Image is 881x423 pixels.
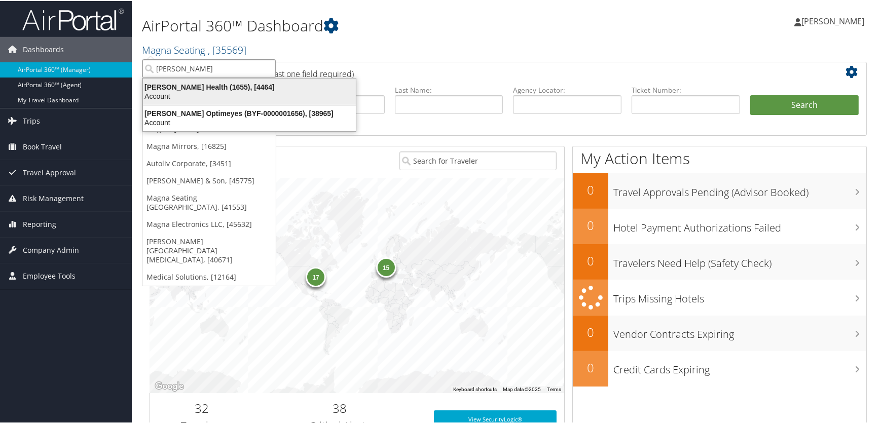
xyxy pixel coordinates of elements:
[137,91,362,100] div: Account
[573,208,866,243] a: 0Hotel Payment Authorizations Failed
[158,399,246,416] h2: 32
[613,357,866,376] h3: Credit Cards Expiring
[573,350,866,386] a: 0Credit Cards Expiring
[613,215,866,234] h3: Hotel Payment Authorizations Failed
[23,185,84,210] span: Risk Management
[23,211,56,236] span: Reporting
[261,399,418,416] h2: 38
[257,67,354,79] span: (at least one field required)
[573,243,866,279] a: 0Travelers Need Help (Safety Check)
[142,154,276,171] a: Autoliv Corporate, [3451]
[23,237,79,262] span: Company Admin
[23,36,64,61] span: Dashboards
[801,15,864,26] span: [PERSON_NAME]
[142,137,276,154] a: Magna Mirrors, [16825]
[750,94,859,114] button: Search
[137,82,362,91] div: [PERSON_NAME] Health (1655), [4464]
[142,188,276,215] a: Magna Seating [GEOGRAPHIC_DATA], [41553]
[142,215,276,232] a: Magna Electronics LLC, [45632]
[613,250,866,270] h3: Travelers Need Help (Safety Check)
[153,379,186,392] img: Google
[399,150,557,169] input: Search for Traveler
[142,267,276,285] a: Medical Solutions, [12164]
[142,232,276,267] a: [PERSON_NAME][GEOGRAPHIC_DATA][MEDICAL_DATA], [40671]
[23,133,62,159] span: Book Travel
[153,379,186,392] a: Open this area in Google Maps (opens a new window)
[573,323,608,340] h2: 0
[23,262,76,288] span: Employee Tools
[547,386,561,391] a: Terms (opens in new tab)
[395,84,503,94] label: Last Name:
[613,321,866,340] h3: Vendor Contracts Expiring
[23,107,40,133] span: Trips
[142,42,246,56] a: Magna Seating
[503,386,541,391] span: Map data ©2025
[573,216,608,233] h2: 0
[22,7,124,30] img: airportal-logo.png
[632,84,740,94] label: Ticket Number:
[613,179,866,199] h3: Travel Approvals Pending (Advisor Booked)
[376,256,396,276] div: 15
[142,14,630,35] h1: AirPortal 360™ Dashboard
[573,180,608,198] h2: 0
[573,172,866,208] a: 0Travel Approvals Pending (Advisor Booked)
[208,42,246,56] span: , [ 35569 ]
[137,117,362,126] div: Account
[137,108,362,117] div: [PERSON_NAME] Optimeyes (BYF-0000001656), [38965]
[573,251,608,268] h2: 0
[573,315,866,350] a: 0Vendor Contracts Expiring
[306,266,326,286] div: 17
[513,84,621,94] label: Agency Locator:
[573,279,866,315] a: Trips Missing Hotels
[613,286,866,305] h3: Trips Missing Hotels
[158,63,799,80] h2: Airtinerary Lookup
[142,171,276,188] a: [PERSON_NAME] & Son, [45775]
[23,159,76,184] span: Travel Approval
[573,147,866,168] h1: My Action Items
[453,385,497,392] button: Keyboard shortcuts
[573,358,608,375] h2: 0
[794,5,874,35] a: [PERSON_NAME]
[142,58,276,77] input: Search Accounts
